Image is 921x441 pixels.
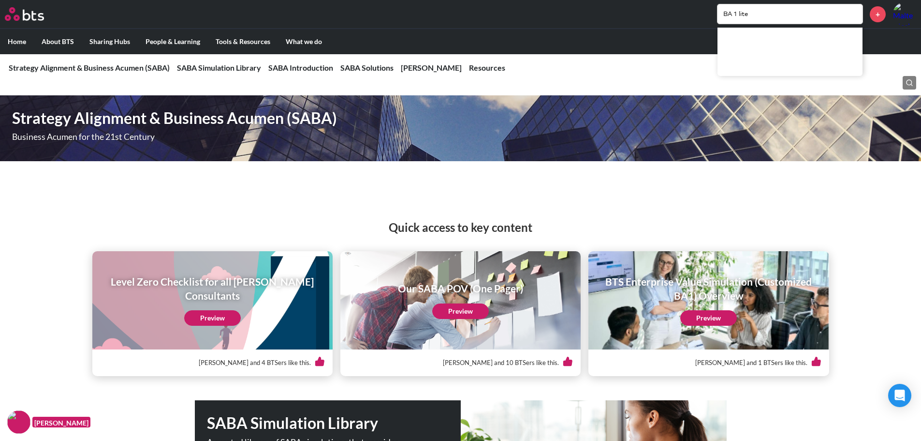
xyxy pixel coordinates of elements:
h1: Our SABA POV (One Pager) [398,281,523,295]
a: [PERSON_NAME] [401,63,462,72]
a: + [870,6,886,22]
img: F [7,411,30,434]
div: [PERSON_NAME] and 4 BTSers like this. [100,350,325,376]
img: BTS Logo [5,7,44,21]
label: What we do [278,29,330,54]
figcaption: [PERSON_NAME] [32,417,90,428]
h1: Strategy Alignment & Business Acumen (SABA) [12,107,640,129]
a: Resources [469,63,505,72]
a: Strategy Alignment & Business Acumen (SABA) [9,63,170,72]
p: Business Acumen for the 21st Century [12,133,514,141]
label: About BTS [34,29,82,54]
label: Sharing Hubs [82,29,138,54]
h1: SABA Simulation Library [207,412,461,434]
label: People & Learning [138,29,208,54]
label: Tools & Resources [208,29,278,54]
a: SABA Simulation Library [177,63,261,72]
a: SABA Solutions [340,63,394,72]
a: Go home [5,7,62,21]
a: SABA Introduction [268,63,333,72]
div: [PERSON_NAME] and 10 BTSers like this. [348,350,573,376]
a: Preview [184,310,241,326]
a: Preview [680,310,737,326]
h1: Level Zero Checklist for all [PERSON_NAME] Consultants [99,274,326,303]
a: Preview [432,304,489,319]
div: Open Intercom Messenger [888,384,911,407]
h1: BTS Enterprise Value Simulation (Customized BA1) Overview [595,274,822,303]
div: [PERSON_NAME] and 1 BTSers like this. [596,350,821,376]
img: Malte Klocke [893,2,916,26]
a: Profile [893,2,916,26]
